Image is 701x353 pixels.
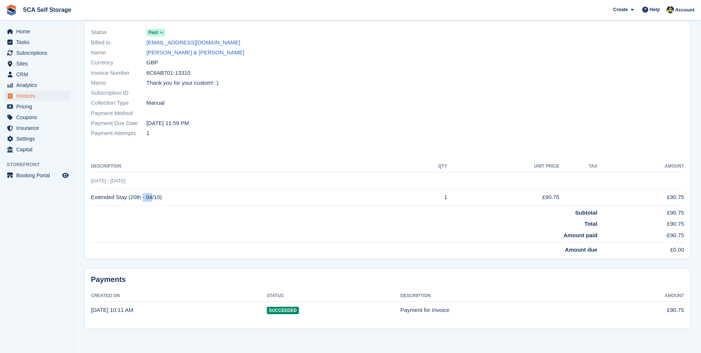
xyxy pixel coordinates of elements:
a: menu [4,58,70,69]
span: Currency [91,58,146,67]
time: 2025-09-29 22:59:59 UTC [146,119,189,128]
a: menu [4,112,70,122]
a: menu [4,26,70,37]
td: £90.75 [597,205,684,217]
span: Account [675,6,694,14]
td: £0.00 [597,243,684,254]
span: Payment Attempts [91,129,146,138]
span: Capital [16,144,61,155]
span: Analytics [16,80,61,90]
a: [EMAIL_ADDRESS][DOMAIN_NAME] [146,38,240,47]
span: Payment Method [91,109,146,118]
span: Invoices [16,91,61,101]
a: menu [4,144,70,155]
td: Extended Stay (20th - 04/10) [91,189,406,206]
span: Tasks [16,37,61,47]
th: QTY [406,161,447,172]
span: Billed to [91,38,146,47]
span: Collection Type [91,99,146,107]
span: Pricing [16,101,61,112]
th: Tax [559,161,597,172]
td: -£90.75 [597,228,684,243]
span: Invoice Number [91,69,146,77]
th: Created On [91,290,267,302]
span: Help [650,6,660,13]
span: Sites [16,58,61,69]
strong: Amount paid [564,232,598,238]
th: Amount [603,290,684,302]
h2: Payments [91,275,684,284]
span: Subscriptions [16,48,61,58]
span: Booking Portal [16,170,61,181]
span: Home [16,26,61,37]
a: menu [4,91,70,101]
span: Storefront [7,161,74,168]
a: menu [4,80,70,90]
span: Settings [16,134,61,144]
th: Amount [597,161,684,172]
a: menu [4,101,70,112]
td: £90.75 [603,302,684,318]
span: Succeeded [267,307,299,314]
span: [DATE] - [DATE] [91,178,125,184]
a: Preview store [61,171,70,180]
span: Name [91,48,146,57]
time: 2025-09-29 09:11:41 UTC [91,307,133,313]
a: Paid [146,28,165,37]
td: Payment for Invoice [401,302,603,318]
span: Manual [146,99,164,107]
a: menu [4,170,70,181]
a: menu [4,69,70,80]
span: Create [613,6,628,13]
span: 6C6AB701-13310 [146,69,190,77]
span: Memo [91,79,146,87]
th: Description [91,161,406,172]
th: Unit Price [447,161,559,172]
strong: Amount due [565,246,598,253]
span: CRM [16,69,61,80]
a: menu [4,134,70,144]
a: menu [4,123,70,133]
a: SCA Self Storage [20,4,74,16]
td: £90.75 [597,217,684,228]
td: £90.75 [447,189,559,206]
span: Status [91,28,146,37]
th: Description [401,290,603,302]
td: £90.75 [597,189,684,206]
span: Thank you for your custom! :) [146,79,218,87]
strong: Total [585,221,598,227]
a: menu [4,37,70,47]
img: Thomas Webb [667,6,674,13]
span: Subscription ID [91,89,146,97]
td: 1 [406,189,447,206]
a: [PERSON_NAME] & [PERSON_NAME] [146,48,244,57]
th: Status [267,290,401,302]
strong: Subtotal [575,209,597,216]
a: menu [4,48,70,58]
span: Paid [149,29,158,36]
span: GBP [146,58,158,67]
img: stora-icon-8386f47178a22dfd0bd8f6a31ec36ba5ce8667c1dd55bd0f319d3a0aa187defe.svg [6,4,17,16]
span: Payment Due Date [91,119,146,128]
span: 1 [146,129,149,138]
span: Insurance [16,123,61,133]
span: Coupons [16,112,61,122]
